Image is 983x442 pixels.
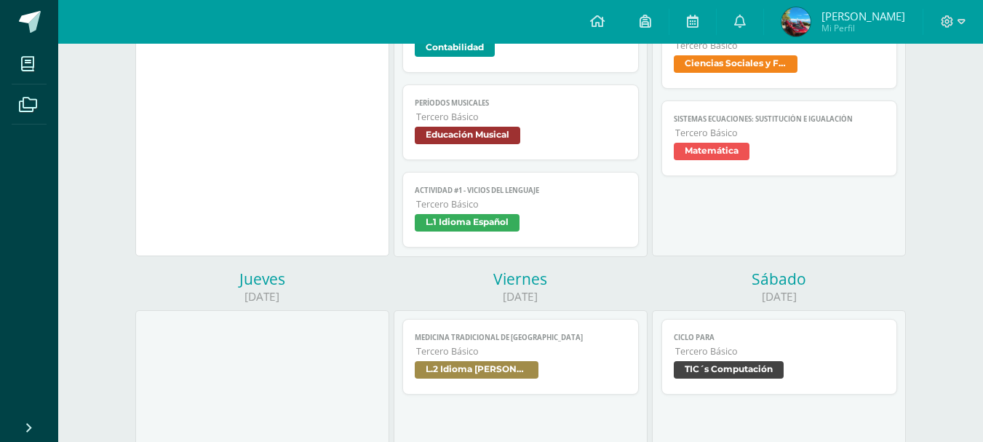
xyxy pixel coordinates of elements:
[652,289,906,304] div: [DATE]
[415,361,538,379] span: L.2 Idioma [PERSON_NAME]
[781,7,811,36] img: 3ae423d0fb70ec91c29e3d11e31260d8.png
[674,114,886,124] span: Sistemas ecuaciones: Sustitución e igualación
[661,319,898,395] a: Ciclo ParaTercero BásicoTIC´s Computación
[415,39,495,57] span: Contabilidad
[674,143,749,160] span: Matemática
[652,269,906,289] div: Sábado
[675,345,886,358] span: Tercero Básico
[674,333,886,342] span: Ciclo Para
[675,127,886,139] span: Tercero Básico
[415,333,626,342] span: Medicina tradicional de [GEOGRAPHIC_DATA]
[402,319,639,395] a: Medicina tradicional de [GEOGRAPHIC_DATA]Tercero BásicoL.2 Idioma [PERSON_NAME]
[135,269,389,289] div: Jueves
[402,84,639,160] a: Períodos musicalesTercero BásicoEducación Musical
[415,186,626,195] span: Actividad #1 - Vicios del LenguaJe
[415,98,626,108] span: Períodos musicales
[661,100,898,176] a: Sistemas ecuaciones: Sustitución e igualaciónTercero BásicoMatemática
[415,214,520,232] span: L.1 Idioma Español
[675,39,886,52] span: Tercero Básico
[415,127,520,144] span: Educación Musical
[416,345,626,358] span: Tercero Básico
[416,198,626,210] span: Tercero Básico
[674,55,797,73] span: Ciencias Sociales y Formación Ciudadana
[674,361,784,379] span: TIC´s Computación
[821,22,905,34] span: Mi Perfil
[135,289,389,304] div: [DATE]
[402,172,639,248] a: Actividad #1 - Vicios del LenguaJeTercero BásicoL.1 Idioma Español
[394,269,648,289] div: Viernes
[394,289,648,304] div: [DATE]
[416,111,626,123] span: Tercero Básico
[821,9,905,23] span: [PERSON_NAME]
[661,13,898,89] a: Revolución de octubreTercero BásicoCiencias Sociales y Formación Ciudadana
